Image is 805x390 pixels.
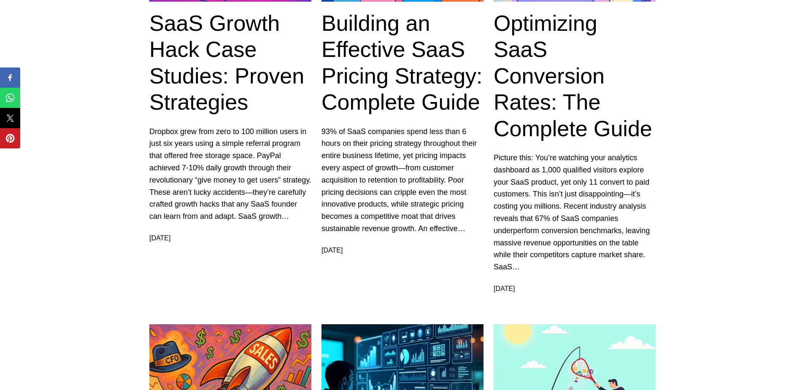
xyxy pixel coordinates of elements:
a: [DATE] [494,285,515,292]
a: [DATE] [149,234,170,242]
a: [DATE] [321,247,343,254]
p: 93% of SaaS companies spend less than 6 hours on their pricing strategy throughout their entire b... [321,126,484,235]
a: SaaS Growth Hack Case Studies: Proven Strategies [149,10,311,116]
p: Dropbox grew from zero to 100 million users in just six years using a simple referral program tha... [149,126,311,223]
a: Optimizing SaaS Conversion Rates: The Complete Guide [494,10,656,142]
a: Building an Effective SaaS Pricing Strategy: Complete Guide [321,10,484,116]
p: Picture this: You’re watching your analytics dashboard as 1,000 qualified visitors explore your S... [494,152,656,273]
